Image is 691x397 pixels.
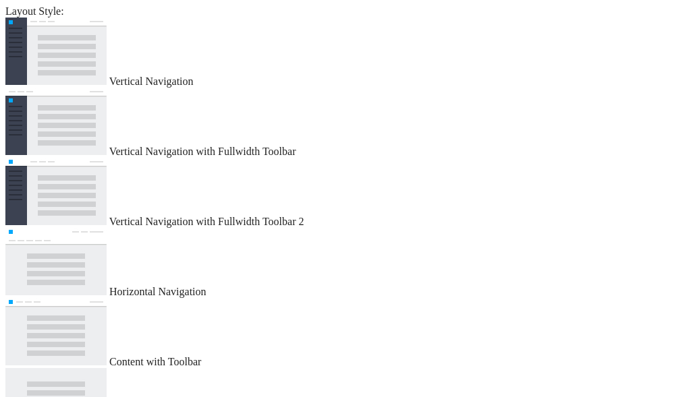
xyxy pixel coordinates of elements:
span: Vertical Navigation with Fullwidth Toolbar [109,146,296,157]
md-radio-button: Content with Toolbar [5,298,686,368]
md-radio-button: Vertical Navigation with Fullwidth Toolbar [5,88,686,158]
span: Horizontal Navigation [109,286,206,297]
md-radio-button: Vertical Navigation with Fullwidth Toolbar 2 [5,158,686,228]
img: content-with-toolbar.jpg [5,298,107,365]
span: Vertical Navigation [109,75,194,87]
img: vertical-nav.jpg [5,18,107,85]
div: Layout Style: [5,5,686,18]
img: vertical-nav-with-full-toolbar.jpg [5,88,107,155]
img: horizontal-nav.jpg [5,228,107,295]
img: vertical-nav-with-full-toolbar-2.jpg [5,158,107,225]
md-radio-button: Horizontal Navigation [5,228,686,298]
md-radio-button: Vertical Navigation [5,18,686,88]
span: Vertical Navigation with Fullwidth Toolbar 2 [109,216,304,227]
span: Content with Toolbar [109,356,201,367]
